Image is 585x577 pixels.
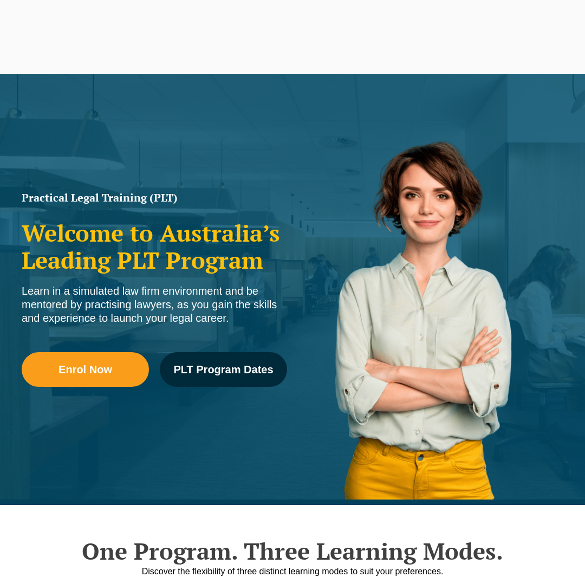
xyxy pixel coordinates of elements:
a: PLT Program Dates [160,352,287,387]
h1: Practical Legal Training (PLT) [22,192,287,203]
span: PLT Program Dates [173,364,273,375]
h2: Welcome to Australia’s Leading PLT Program [22,219,287,274]
span: Enrol Now [58,364,112,375]
div: Learn in a simulated law firm environment and be mentored by practising lawyers, as you gain the ... [22,284,287,325]
a: Enrol Now [22,352,149,387]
